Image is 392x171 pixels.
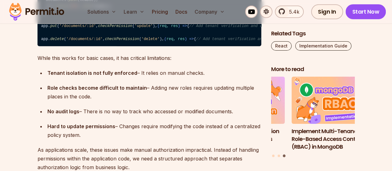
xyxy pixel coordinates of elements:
span: checkPermission [105,37,139,41]
span: // Add tenant verification and deletion logic [196,37,299,41]
span: delete [50,37,64,41]
p: While this works for basic cases, it has critical limitations: [37,54,261,62]
h2: More to read [271,65,355,73]
button: Solutions [85,6,119,18]
div: – There is no way to track who accessed or modified documents. [47,107,261,116]
div: Posts [271,77,355,158]
span: '/documents/:id' [66,37,103,41]
span: // Add tenant verification and update logic [189,24,287,28]
a: React [271,41,292,51]
span: 5.4k [285,8,299,16]
span: checkPermission [98,24,132,28]
div: – It relies on manual checks. [47,69,261,77]
span: ( ) => [157,24,187,28]
button: Company [192,6,227,18]
a: Pricing [149,6,170,18]
button: Learn [121,6,147,18]
h3: Implementing Authentication and Authorization in Next.js [201,128,285,143]
a: Implement Multi-Tenancy Role-Based Access Control (RBAC) in MongoDBImplement Multi-Tenancy Role-B... [292,77,375,151]
img: Implementing Authentication and Authorization in Next.js [201,77,285,124]
h2: Related Tags [271,30,355,38]
li: 2 of 3 [201,77,285,151]
li: 3 of 3 [292,77,375,151]
span: put [50,24,57,28]
button: Go to slide 1 [272,155,275,157]
a: Start Now [346,4,386,19]
span: '/documents/:id' [59,24,96,28]
span: 'update' [134,24,153,28]
div: – Changes require modifying the code instead of a centralized policy system. [47,122,261,139]
strong: Role checks become difficult to maintain [47,85,147,91]
strong: Hard to update permissions [47,123,115,129]
img: Permit logo [6,1,67,22]
a: Docs [173,6,190,18]
a: Sign In [311,4,343,19]
button: Go to slide 3 [283,155,286,157]
strong: No audit logs [47,108,79,115]
h3: Implement Multi-Tenancy Role-Based Access Control (RBAC) in MongoDB [292,128,375,151]
span: req, res [160,24,178,28]
div: – Adding new roles requires updating multiple places in the code. [47,83,261,101]
button: Go to slide 2 [278,155,280,157]
span: ( ) => [164,37,194,41]
span: 'delete' [141,37,160,41]
a: Implementation Guide [295,41,351,51]
a: 5.4k [275,6,304,18]
span: req, res [166,37,185,41]
img: Implement Multi-Tenancy Role-Based Access Control (RBAC) in MongoDB [292,77,375,124]
strong: Tenant isolation is not fully enforced [47,70,137,76]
